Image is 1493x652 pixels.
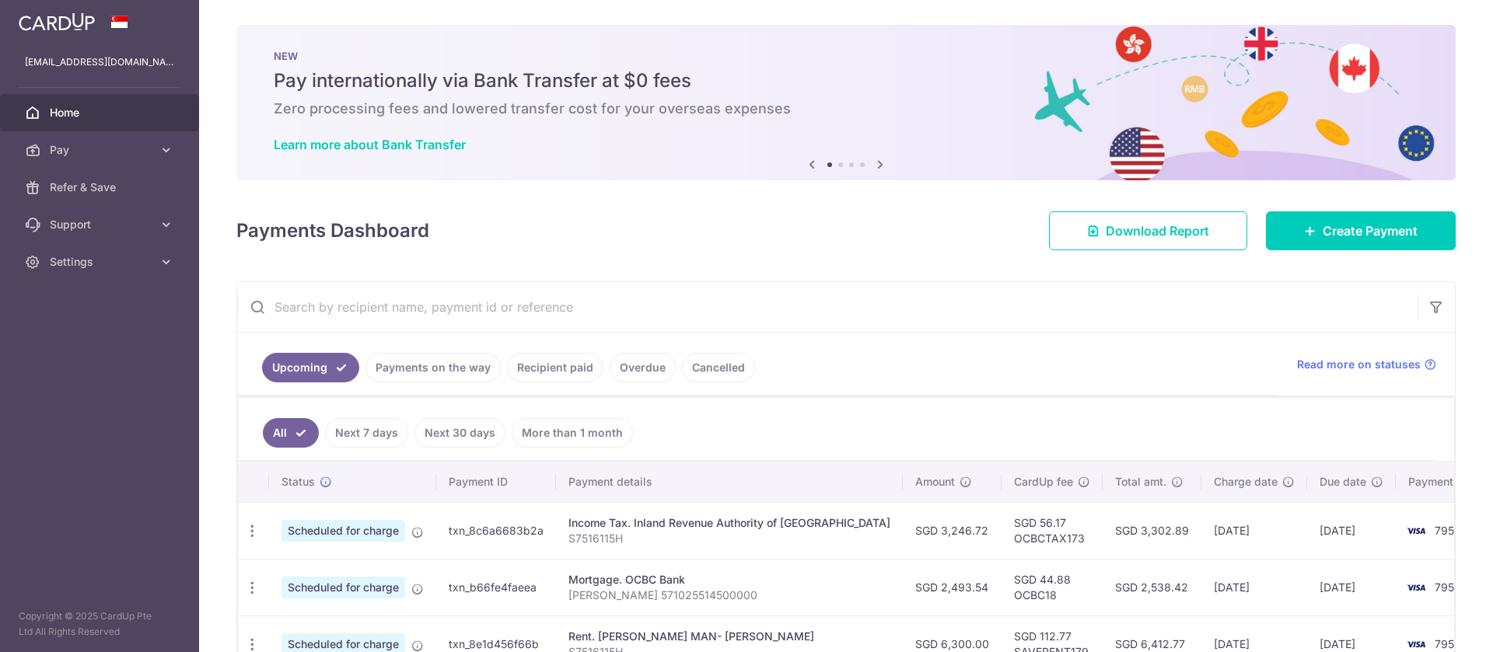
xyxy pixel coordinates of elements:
[281,474,315,490] span: Status
[274,50,1418,62] p: NEW
[263,418,319,448] a: All
[556,462,903,502] th: Payment details
[568,572,890,587] div: Mortgage. OCBC Bank
[1266,211,1456,250] a: Create Payment
[1435,524,1461,537] span: 7954
[1214,474,1278,490] span: Charge date
[1103,502,1201,559] td: SGD 3,302.89
[1106,221,1209,240] span: Download Report
[1201,559,1307,615] td: [DATE]
[281,520,405,542] span: Scheduled for charge
[507,353,603,382] a: Recipient paid
[1297,357,1421,372] span: Read more on statuses
[236,217,429,245] h4: Payments Dashboard
[568,587,890,603] p: [PERSON_NAME] 571025514500000
[274,137,466,152] a: Learn more about Bank Transfer
[414,418,505,448] a: Next 30 days
[1435,637,1461,650] span: 7954
[1014,474,1073,490] span: CardUp fee
[568,515,890,531] div: Income Tax. Inland Revenue Authority of [GEOGRAPHIC_DATA]
[50,217,152,232] span: Support
[436,502,556,559] td: txn_8c6a6683b2a
[50,142,152,158] span: Pay
[903,559,1002,615] td: SGD 2,493.54
[281,577,405,598] span: Scheduled for charge
[50,105,152,120] span: Home
[682,353,755,382] a: Cancelled
[1002,559,1103,615] td: SGD 44.88 OCBC18
[50,180,152,195] span: Refer & Save
[1307,502,1396,559] td: [DATE]
[610,353,676,382] a: Overdue
[237,282,1418,332] input: Search by recipient name, payment id or reference
[274,68,1418,93] h5: Pay internationally via Bank Transfer at $0 fees
[236,25,1456,180] img: Bank transfer banner
[274,99,1418,118] h6: Zero processing fees and lowered transfer cost for your overseas expenses
[1103,559,1201,615] td: SGD 2,538.42
[1400,578,1432,597] img: Bank Card
[1201,502,1307,559] td: [DATE]
[1049,211,1247,250] a: Download Report
[903,502,1002,559] td: SGD 3,246.72
[568,629,890,644] div: Rent. [PERSON_NAME] MAN- [PERSON_NAME]
[1115,474,1166,490] span: Total amt.
[1323,221,1418,240] span: Create Payment
[512,418,633,448] a: More than 1 month
[1320,474,1366,490] span: Due date
[1297,357,1436,372] a: Read more on statuses
[436,559,556,615] td: txn_b66fe4faeea
[1400,521,1432,540] img: Bank Card
[1435,581,1461,594] span: 7954
[1307,559,1396,615] td: [DATE]
[262,353,359,382] a: Upcoming
[325,418,408,448] a: Next 7 days
[436,462,556,502] th: Payment ID
[568,531,890,546] p: S7516115H
[915,474,955,490] span: Amount
[50,254,152,270] span: Settings
[365,353,501,382] a: Payments on the way
[1002,502,1103,559] td: SGD 56.17 OCBCTAX173
[25,54,174,70] p: [EMAIL_ADDRESS][DOMAIN_NAME]
[19,12,95,31] img: CardUp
